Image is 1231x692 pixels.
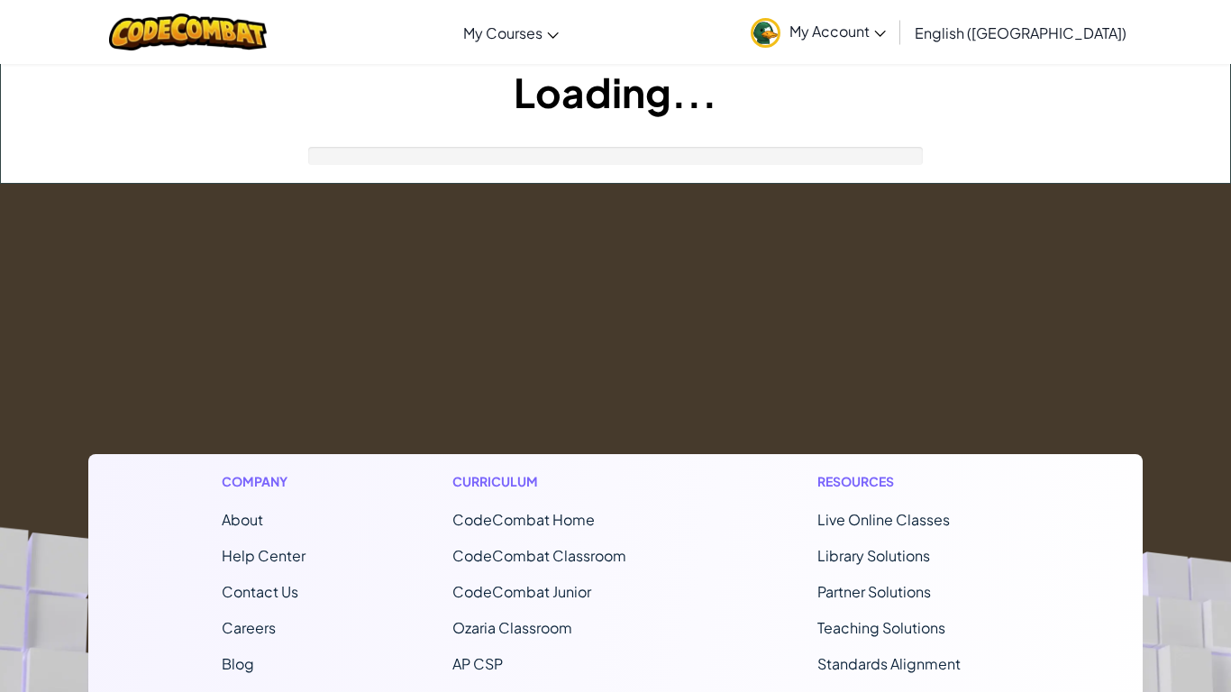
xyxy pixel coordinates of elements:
h1: Company [222,472,305,491]
span: CodeCombat Home [452,510,595,529]
a: Blog [222,654,254,673]
span: Contact Us [222,582,298,601]
a: AP CSP [452,654,503,673]
h1: Curriculum [452,472,670,491]
img: CodeCombat logo [109,14,267,50]
a: Library Solutions [817,546,930,565]
a: My Courses [454,8,568,57]
a: Ozaria Classroom [452,618,572,637]
a: About [222,510,263,529]
h1: Loading... [1,64,1230,120]
a: Help Center [222,546,305,565]
a: Standards Alignment [817,654,961,673]
a: Partner Solutions [817,582,931,601]
h1: Resources [817,472,1009,491]
a: My Account [742,4,895,60]
span: My Courses [463,23,543,42]
a: Careers [222,618,276,637]
a: Teaching Solutions [817,618,945,637]
a: English ([GEOGRAPHIC_DATA]) [906,8,1135,57]
a: CodeCombat Junior [452,582,591,601]
a: CodeCombat Classroom [452,546,626,565]
span: My Account [789,22,886,41]
a: Live Online Classes [817,510,950,529]
img: avatar [751,18,780,48]
span: English ([GEOGRAPHIC_DATA]) [915,23,1126,42]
